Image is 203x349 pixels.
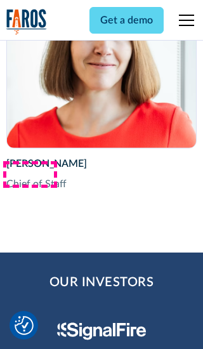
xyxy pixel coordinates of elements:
[15,316,34,335] button: Cookie Settings
[171,5,197,36] div: menu
[6,9,47,35] img: Logo of the analytics and reporting company Faros.
[89,7,164,34] a: Get a demo
[6,156,197,171] div: [PERSON_NAME]
[49,273,154,292] h2: Our Investors
[6,176,197,192] div: Chief of Staff
[57,322,147,340] img: Signal Fire Logo
[6,9,47,35] a: home
[15,316,34,335] img: Revisit consent button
